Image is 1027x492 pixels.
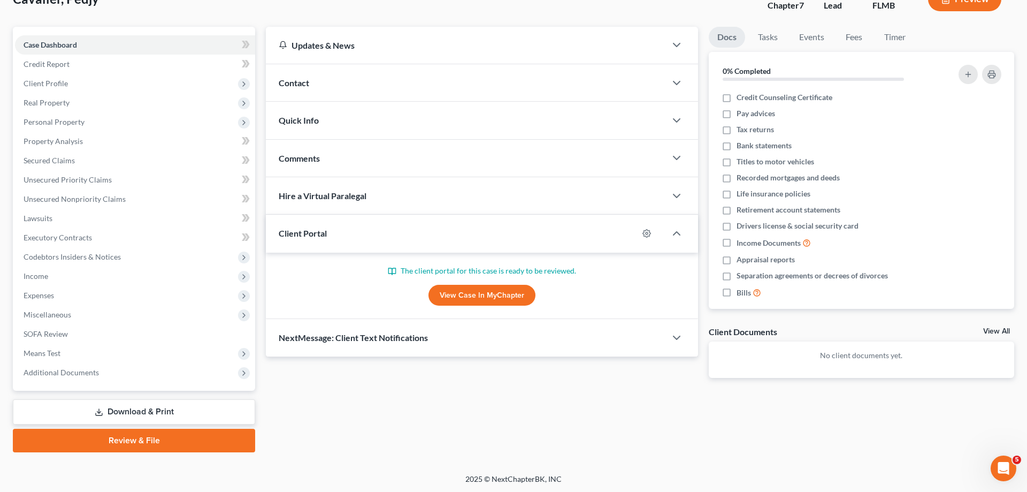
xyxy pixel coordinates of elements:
div: Client Documents [709,326,777,337]
span: Unsecured Nonpriority Claims [24,194,126,203]
a: SOFA Review [15,324,255,344]
a: Lawsuits [15,209,255,228]
span: Bills [737,287,751,298]
span: Appraisal reports [737,254,795,265]
span: 5 [1013,456,1021,464]
a: Case Dashboard [15,35,255,55]
a: View Case in MyChapter [428,285,535,306]
span: Recorded mortgages and deeds [737,172,840,183]
span: Client Profile [24,79,68,88]
div: Updates & News [279,40,653,51]
a: Tasks [749,27,786,48]
span: Comments [279,153,320,163]
span: Secured Claims [24,156,75,165]
span: Credit Counseling Certificate [737,92,832,103]
a: Executory Contracts [15,228,255,247]
a: Timer [876,27,914,48]
a: Credit Report [15,55,255,74]
span: NextMessage: Client Text Notifications [279,332,428,343]
a: Review & File [13,429,255,452]
a: Download & Print [13,399,255,425]
span: Income [24,271,48,281]
span: SOFA Review [24,329,68,338]
span: Retirement account statements [737,205,840,215]
span: Expenses [24,291,54,300]
iframe: Intercom live chat [991,456,1016,481]
strong: 0% Completed [723,66,771,75]
a: Unsecured Priority Claims [15,170,255,190]
span: Case Dashboard [24,40,77,49]
a: Secured Claims [15,151,255,170]
span: Miscellaneous [24,310,71,319]
span: Life insurance policies [737,188,810,199]
span: Lawsuits [24,214,52,223]
span: Hire a Virtual Paralegal [279,191,366,201]
span: Property Analysis [24,137,83,146]
span: Personal Property [24,117,85,126]
span: Separation agreements or decrees of divorces [737,270,888,281]
span: Client Portal [279,228,327,238]
span: Contact [279,78,309,88]
span: Executory Contracts [24,233,92,242]
span: Unsecured Priority Claims [24,175,112,184]
span: Titles to motor vehicles [737,156,814,167]
a: Docs [709,27,745,48]
span: Means Test [24,349,60,358]
span: Credit Report [24,59,70,69]
p: The client portal for this case is ready to be reviewed. [279,266,685,276]
a: Unsecured Nonpriority Claims [15,190,255,209]
a: View All [983,328,1010,335]
span: Pay advices [737,108,775,119]
span: Codebtors Insiders & Notices [24,252,121,261]
span: Additional Documents [24,368,99,377]
span: Bank statements [737,140,792,151]
span: Real Property [24,98,70,107]
p: No client documents yet. [717,350,1006,361]
a: Events [791,27,833,48]
span: Drivers license & social security card [737,221,859,231]
a: Fees [837,27,871,48]
span: Income Documents [737,238,801,248]
a: Property Analysis [15,132,255,151]
span: Quick Info [279,115,319,125]
span: Tax returns [737,124,774,135]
